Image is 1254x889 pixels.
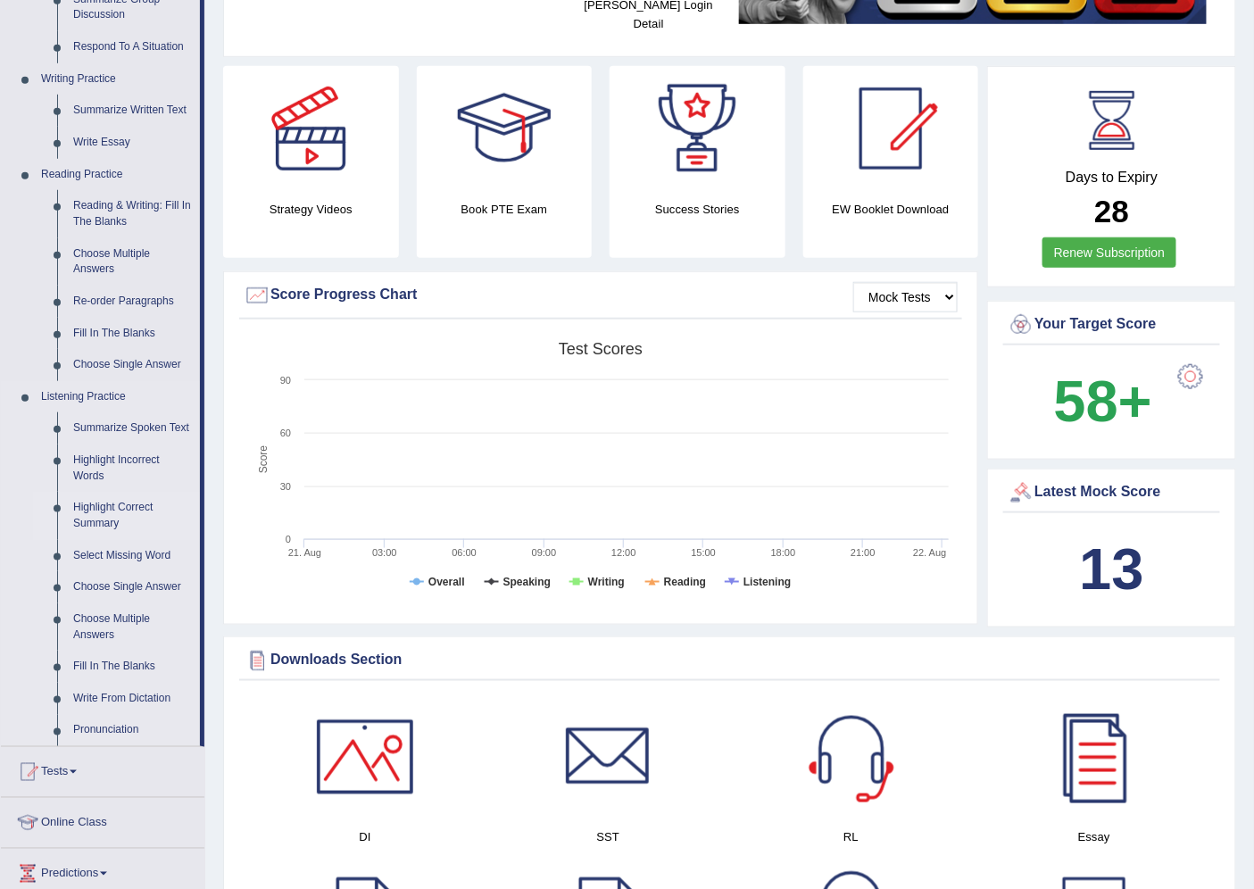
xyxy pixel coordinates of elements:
[280,481,291,492] text: 30
[1042,237,1177,268] a: Renew Subscription
[65,190,200,237] a: Reading & Writing: Fill In The Blanks
[253,828,478,847] h4: DI
[33,159,200,191] a: Reading Practice
[65,318,200,350] a: Fill In The Blanks
[743,576,791,588] tspan: Listening
[65,444,200,492] a: Highlight Incorrect Words
[771,547,796,558] text: 18:00
[65,412,200,444] a: Summarize Spoken Text
[803,200,979,219] h4: EW Booklet Download
[532,547,557,558] text: 09:00
[851,547,876,558] text: 21:00
[1008,170,1216,186] h4: Days to Expiry
[280,428,291,438] text: 60
[244,647,1216,674] div: Downloads Section
[452,547,477,558] text: 06:00
[610,200,785,219] h4: Success Stories
[288,547,321,558] tspan: 21. Aug
[1008,479,1216,506] div: Latest Mock Score
[65,286,200,318] a: Re-order Paragraphs
[372,547,397,558] text: 03:00
[588,576,625,588] tspan: Writing
[33,381,200,413] a: Listening Practice
[428,576,465,588] tspan: Overall
[611,547,636,558] text: 12:00
[65,31,200,63] a: Respond To A Situation
[286,534,291,544] text: 0
[1094,194,1129,228] b: 28
[65,715,200,747] a: Pronunciation
[65,238,200,286] a: Choose Multiple Answers
[982,828,1207,847] h4: Essay
[65,540,200,572] a: Select Missing Word
[257,445,270,474] tspan: Score
[913,547,946,558] tspan: 22. Aug
[65,683,200,715] a: Write From Dictation
[417,200,593,219] h4: Book PTE Exam
[1,798,204,843] a: Online Class
[223,200,399,219] h4: Strategy Videos
[65,95,200,127] a: Summarize Written Text
[1079,536,1143,602] b: 13
[33,63,200,96] a: Writing Practice
[1054,369,1152,434] b: 58+
[1008,312,1216,338] div: Your Target Score
[65,651,200,683] a: Fill In The Blanks
[65,349,200,381] a: Choose Single Answer
[1,747,204,792] a: Tests
[65,492,200,539] a: Highlight Correct Summary
[65,127,200,159] a: Write Essay
[739,828,964,847] h4: RL
[664,576,706,588] tspan: Reading
[495,828,720,847] h4: SST
[244,282,958,309] div: Score Progress Chart
[503,576,551,588] tspan: Speaking
[65,571,200,603] a: Choose Single Answer
[65,603,200,651] a: Choose Multiple Answers
[280,375,291,386] text: 90
[559,340,643,358] tspan: Test scores
[691,547,716,558] text: 15:00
